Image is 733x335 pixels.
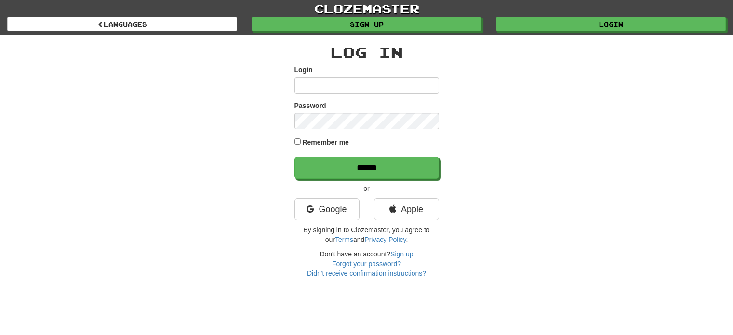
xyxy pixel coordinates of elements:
h2: Log In [294,44,439,60]
a: Forgot your password? [332,260,401,268]
a: Didn't receive confirmation instructions? [307,269,426,277]
label: Password [294,101,326,110]
a: Google [294,198,360,220]
p: or [294,184,439,193]
label: Remember me [302,137,349,147]
a: Sign up [390,250,413,258]
label: Login [294,65,313,75]
a: Languages [7,17,237,31]
a: Terms [335,236,353,243]
a: Privacy Policy [364,236,406,243]
p: By signing in to Clozemaster, you agree to our and . [294,225,439,244]
div: Don't have an account? [294,249,439,278]
a: Apple [374,198,439,220]
a: Sign up [252,17,481,31]
a: Login [496,17,726,31]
